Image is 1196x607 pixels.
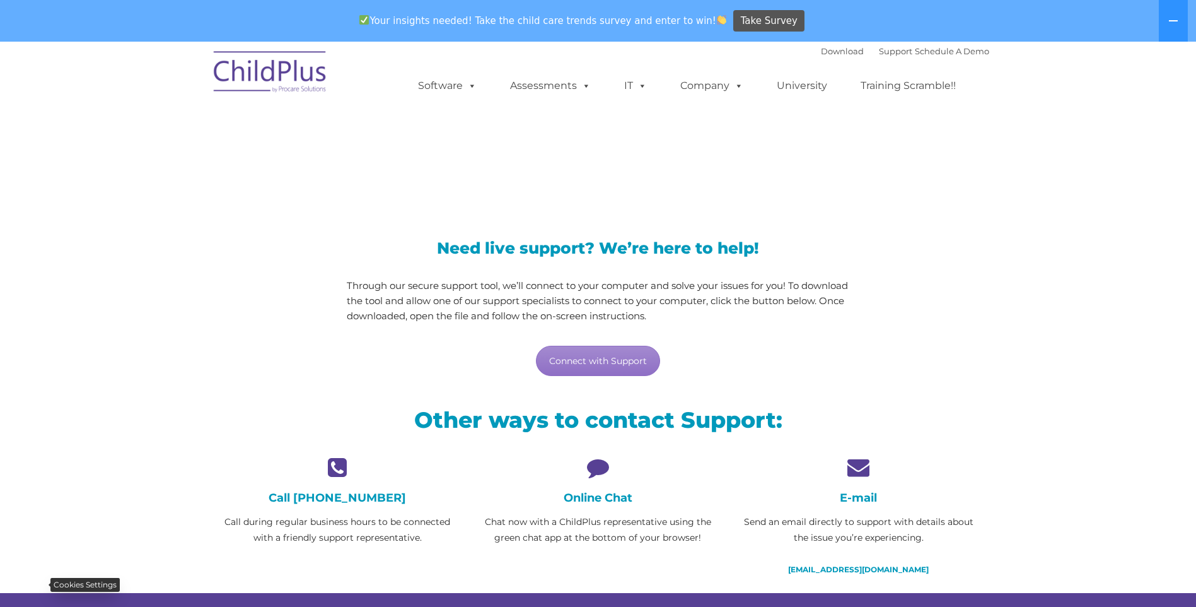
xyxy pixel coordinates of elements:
[717,15,726,25] img: 👏
[738,514,979,546] p: Send an email directly to support with details about the issue you’re experiencing.
[848,73,968,98] a: Training Scramble!!
[536,346,660,376] a: Connect with Support
[738,491,979,505] h4: E-mail
[612,73,659,98] a: IT
[915,46,989,56] a: Schedule A Demo
[821,46,864,56] a: Download
[207,42,334,105] img: ChildPlus by Procare Solutions
[879,46,912,56] a: Support
[354,8,732,33] span: Your insights needed! Take the child care trends survey and enter to win!
[497,73,603,98] a: Assessments
[821,46,989,56] font: |
[217,491,458,505] h4: Call [PHONE_NUMBER]
[347,240,849,256] h3: Need live support? We’re here to help!
[668,73,756,98] a: Company
[764,73,840,98] a: University
[12,569,44,601] button: Cookies Settings
[405,73,489,98] a: Software
[217,133,688,171] span: LiveSupport with SplashTop
[477,514,719,546] p: Chat now with a ChildPlus representative using the green chat app at the bottom of your browser!
[217,514,458,546] p: Call during regular business hours to be connected with a friendly support representative.
[733,10,804,32] a: Take Survey
[217,406,980,434] h2: Other ways to contact Support:
[477,491,719,505] h4: Online Chat
[741,10,798,32] span: Take Survey
[788,565,929,574] a: [EMAIL_ADDRESS][DOMAIN_NAME]
[359,15,369,25] img: ✅
[347,278,849,324] p: Through our secure support tool, we’ll connect to your computer and solve your issues for you! To...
